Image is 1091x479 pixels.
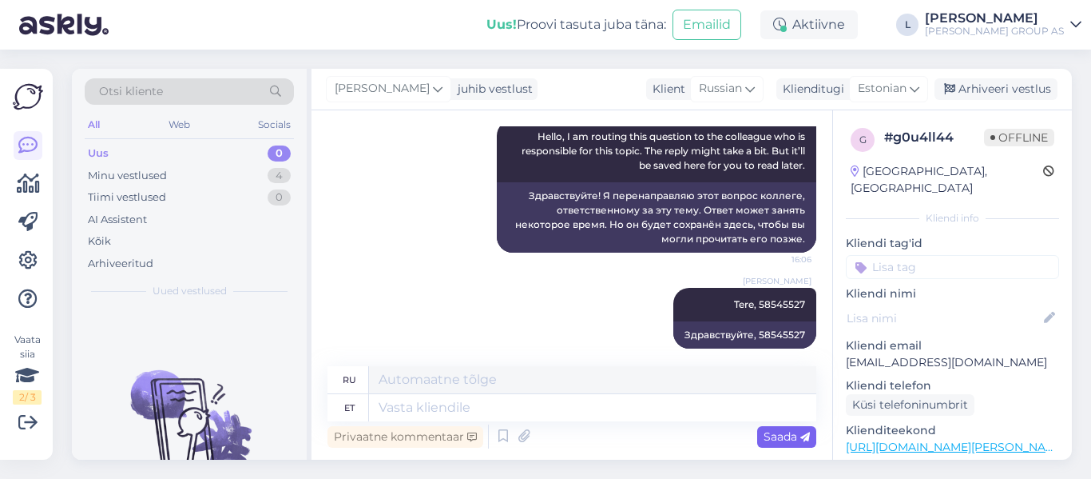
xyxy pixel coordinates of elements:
p: Klienditeekond [846,422,1059,439]
span: 16:06 [752,253,811,265]
span: g [859,134,867,146]
span: Offline [984,129,1054,146]
div: Web [165,114,193,135]
div: Proovi tasuta juba täna: [486,15,666,34]
div: Küsi telefoninumbrit [846,394,974,416]
div: [PERSON_NAME] GROUP AS [925,25,1064,38]
span: Uued vestlused [153,284,227,298]
div: All [85,114,103,135]
div: Tiimi vestlused [88,190,166,206]
div: # g0u4ll44 [884,128,984,147]
div: 4 [268,168,291,184]
div: Здравствуйте! Я перенаправляю этот вопрос коллеге, ответственному за эту тему. Ответ может занять... [497,182,816,253]
div: Здравствуйте, 58545527 [673,321,816,349]
div: 0 [268,146,291,162]
div: Vaata siia [13,333,42,405]
div: Aktiivne [760,10,858,39]
div: Uus [88,146,109,162]
div: Arhiveeri vestlus [934,78,1057,100]
div: L [896,14,918,36]
span: 16:08 [752,349,811,361]
button: Emailid [672,10,741,40]
p: [EMAIL_ADDRESS][DOMAIN_NAME] [846,354,1059,371]
p: Kliendi tag'id [846,235,1059,252]
div: Kliendi info [846,211,1059,226]
div: Minu vestlused [88,168,167,184]
div: et [344,394,355,421]
span: Saada [764,429,810,444]
input: Lisa tag [846,255,1059,279]
img: Askly Logo [13,82,43,112]
span: Otsi kliente [99,83,163,100]
p: Kliendi email [846,337,1059,354]
div: Kõik [88,234,111,249]
div: ru [343,366,356,393]
div: Klienditugi [776,81,844,98]
div: [PERSON_NAME] [925,12,1064,25]
div: 0 [268,190,291,206]
p: Kliendi nimi [846,285,1059,302]
p: Kliendi telefon [846,377,1059,394]
span: Estonian [858,80,907,98]
span: [PERSON_NAME] [743,275,811,287]
b: Uus! [486,17,517,32]
div: Socials [255,114,294,135]
input: Lisa nimi [847,309,1041,327]
div: juhib vestlust [451,81,533,98]
a: [URL][DOMAIN_NAME][PERSON_NAME] [846,440,1066,454]
span: Hello, I am routing this question to the colleague who is responsible for this topic. The reply m... [522,130,807,171]
div: [GEOGRAPHIC_DATA], [GEOGRAPHIC_DATA] [851,163,1043,197]
div: Arhiveeritud [88,256,153,272]
div: Klient [646,81,685,98]
div: Privaatne kommentaar [327,426,483,448]
a: [PERSON_NAME][PERSON_NAME] GROUP AS [925,12,1081,38]
div: AI Assistent [88,212,147,228]
span: Russian [699,80,742,98]
span: Tere, 58545527 [734,298,805,310]
span: [PERSON_NAME] [335,80,430,98]
div: 2 / 3 [13,390,42,405]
